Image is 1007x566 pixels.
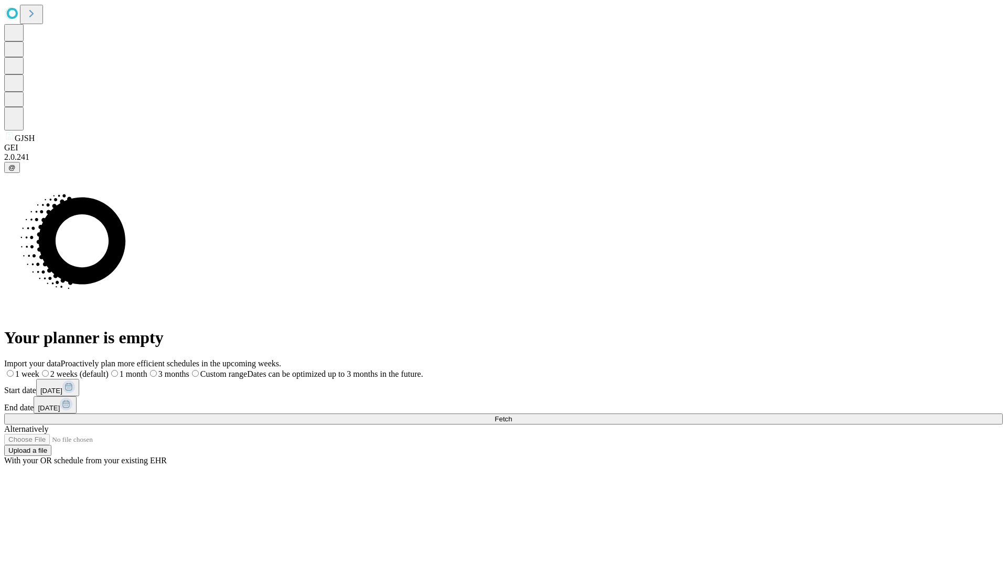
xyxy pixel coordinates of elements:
input: 1 week [7,370,14,377]
button: [DATE] [34,396,77,413]
input: 3 months [150,370,157,377]
span: GJSH [15,134,35,143]
span: Custom range [200,369,247,378]
button: [DATE] [36,379,79,396]
span: Dates can be optimized up to 3 months in the future. [247,369,423,378]
span: Fetch [495,415,512,423]
span: Proactively plan more efficient schedules in the upcoming weeks. [61,359,281,368]
span: Import your data [4,359,61,368]
span: 3 months [158,369,189,378]
span: With your OR schedule from your existing EHR [4,456,167,465]
span: Alternatively [4,424,48,433]
button: Fetch [4,413,1003,424]
div: End date [4,396,1003,413]
span: 1 week [15,369,39,378]
input: 2 weeks (default) [42,370,49,377]
input: 1 month [111,370,118,377]
span: 2 weeks (default) [50,369,109,378]
div: Start date [4,379,1003,396]
h1: Your planner is empty [4,328,1003,347]
div: 2.0.241 [4,153,1003,162]
input: Custom rangeDates can be optimized up to 3 months in the future. [192,370,199,377]
button: Upload a file [4,445,51,456]
div: GEI [4,143,1003,153]
span: [DATE] [38,404,60,412]
span: @ [8,164,16,171]
span: [DATE] [40,387,62,395]
button: @ [4,162,20,173]
span: 1 month [120,369,147,378]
